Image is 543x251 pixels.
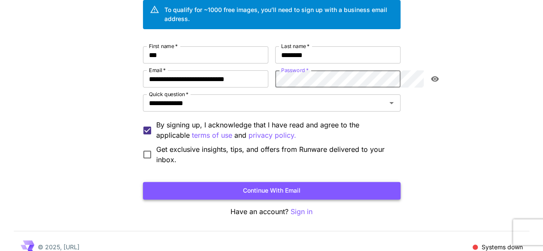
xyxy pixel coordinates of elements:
button: Sign in [291,206,312,217]
label: Last name [281,42,309,50]
label: Email [149,67,166,74]
p: Have an account? [143,206,400,217]
p: privacy policy. [249,130,296,141]
div: To qualify for ~1000 free images, you’ll need to sign up with a business email address. [164,5,394,23]
label: Password [281,67,309,74]
label: Quick question [149,91,188,98]
span: Get exclusive insights, tips, and offers from Runware delivered to your inbox. [156,144,394,165]
p: terms of use [192,130,232,141]
button: toggle password visibility [427,71,443,87]
button: By signing up, I acknowledge that I have read and agree to the applicable terms of use and [249,130,296,141]
button: Continue with email [143,182,400,200]
button: Open [385,97,397,109]
label: First name [149,42,178,50]
button: By signing up, I acknowledge that I have read and agree to the applicable and privacy policy. [192,130,232,141]
p: By signing up, I acknowledge that I have read and agree to the applicable and [156,120,394,141]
